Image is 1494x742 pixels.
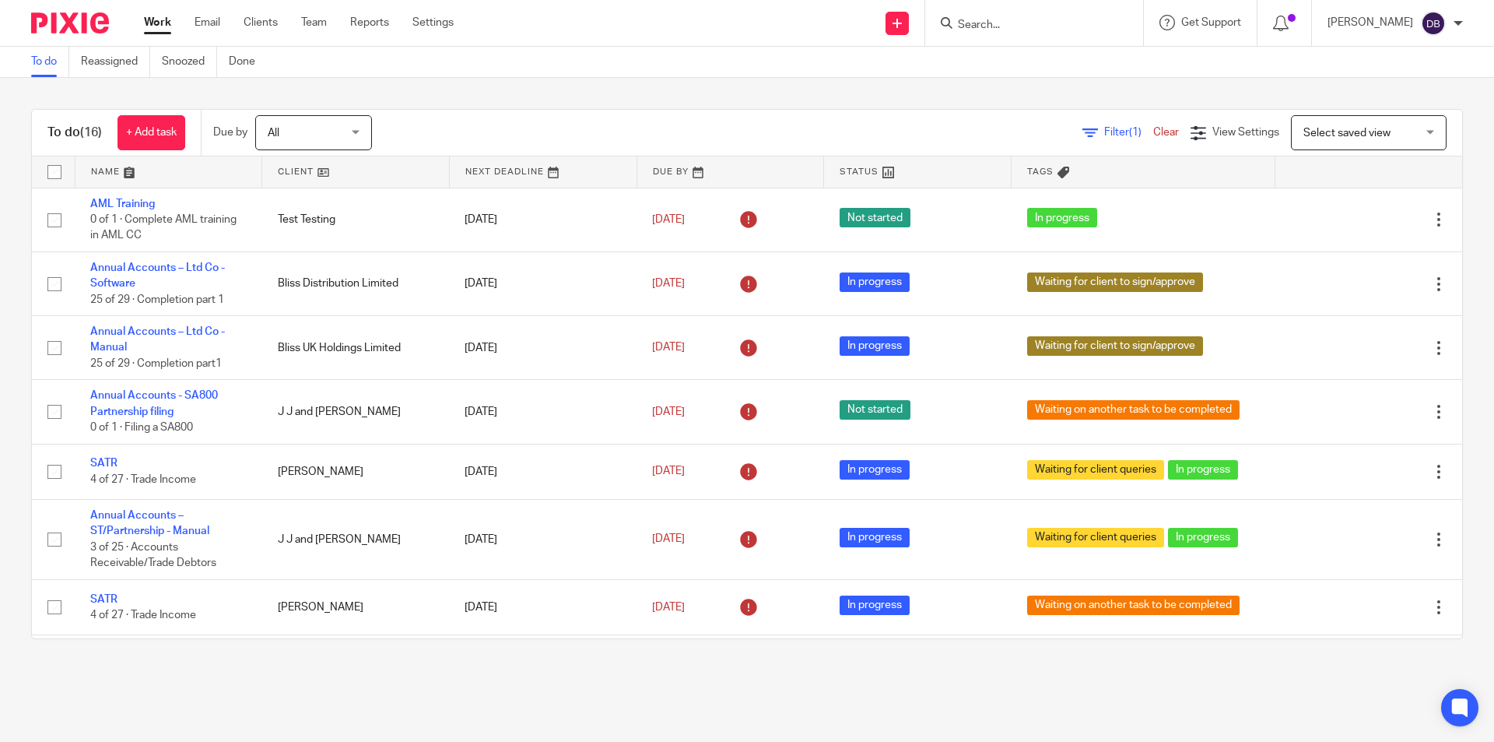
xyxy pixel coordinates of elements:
[1168,460,1238,480] span: In progress
[840,400,910,420] span: Not started
[1181,17,1241,28] span: Get Support
[262,444,450,499] td: [PERSON_NAME]
[90,610,196,621] span: 4 of 27 · Trade Income
[840,528,910,547] span: In progress
[90,358,222,369] span: 25 of 29 · Completion part1
[449,635,637,698] td: [DATE]
[262,251,450,315] td: Bliss Distribution Limited
[840,273,910,292] span: In progress
[81,47,150,77] a: Reassigned
[90,474,196,485] span: 4 of 27 · Trade Income
[262,579,450,635] td: [PERSON_NAME]
[1027,528,1164,547] span: Waiting for client queries
[31,47,69,77] a: To do
[652,534,685,545] span: [DATE]
[213,125,247,140] p: Due by
[244,15,278,30] a: Clients
[652,406,685,417] span: [DATE]
[412,15,454,30] a: Settings
[262,380,450,444] td: J J and [PERSON_NAME]
[301,15,327,30] a: Team
[1153,127,1179,138] a: Clear
[229,47,267,77] a: Done
[1027,400,1240,420] span: Waiting on another task to be completed
[1168,528,1238,547] span: In progress
[90,542,216,569] span: 3 of 25 · Accounts Receivable/Trade Debtors
[1303,128,1391,139] span: Select saved view
[1027,167,1054,176] span: Tags
[262,500,450,580] td: J J and [PERSON_NAME]
[1027,336,1203,356] span: Waiting for client to sign/approve
[31,12,109,33] img: Pixie
[117,115,185,150] a: + Add task
[144,15,171,30] a: Work
[449,444,637,499] td: [DATE]
[350,15,389,30] a: Reports
[449,251,637,315] td: [DATE]
[90,294,224,305] span: 25 of 29 · Completion part 1
[652,278,685,289] span: [DATE]
[1027,596,1240,615] span: Waiting on another task to be completed
[840,460,910,480] span: In progress
[90,326,225,353] a: Annual Accounts – Ltd Co - Manual
[449,380,637,444] td: [DATE]
[90,594,117,605] a: SATR
[652,214,685,225] span: [DATE]
[1027,208,1097,227] span: In progress
[956,19,1096,33] input: Search
[1027,460,1164,480] span: Waiting for client queries
[652,466,685,477] span: [DATE]
[840,596,910,615] span: In progress
[90,390,218,417] a: Annual Accounts - SA800 Partnership filing
[80,126,102,139] span: (16)
[652,343,685,353] span: [DATE]
[47,125,102,141] h1: To do
[90,262,225,289] a: Annual Accounts – Ltd Co - Software
[449,316,637,380] td: [DATE]
[262,635,450,698] td: [PERSON_NAME]
[262,316,450,380] td: Bliss UK Holdings Limited
[1027,273,1203,292] span: Waiting for client to sign/approve
[90,422,193,433] span: 0 of 1 · Filing a SA800
[1129,127,1142,138] span: (1)
[449,188,637,251] td: [DATE]
[1421,11,1446,36] img: svg%3E
[90,214,237,241] span: 0 of 1 · Complete AML training in AML CC
[90,199,155,209] a: AML Training
[90,510,209,536] a: Annual Accounts – ST/Partnership - Manual
[840,336,910,356] span: In progress
[449,500,637,580] td: [DATE]
[1104,127,1153,138] span: Filter
[90,458,117,469] a: SATR
[449,579,637,635] td: [DATE]
[840,208,910,227] span: Not started
[1212,127,1279,138] span: View Settings
[162,47,217,77] a: Snoozed
[652,602,685,613] span: [DATE]
[268,128,279,139] span: All
[262,188,450,251] td: Test Testing
[1327,15,1413,30] p: [PERSON_NAME]
[195,15,220,30] a: Email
